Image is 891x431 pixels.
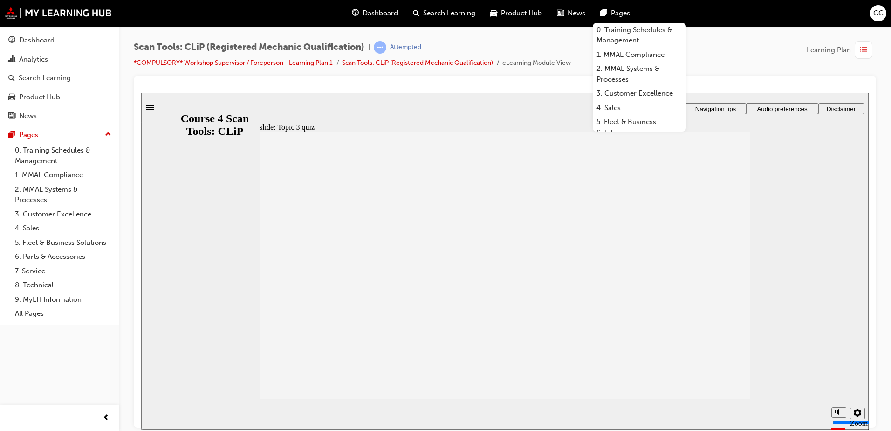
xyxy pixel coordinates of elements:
[490,7,497,19] span: car-icon
[691,326,751,334] input: volume
[11,264,115,278] a: 7. Service
[11,278,115,292] a: 8. Technical
[709,327,727,351] label: Zoom to fit
[593,62,686,86] a: 2. MMAL Systems & Processes
[11,250,115,264] a: 6. Parts & Accessories
[873,8,884,19] span: CC
[593,101,686,115] a: 4. Sales
[549,4,593,23] a: news-iconNews
[593,4,637,23] a: pages-iconPages
[4,107,115,125] a: News
[134,59,333,67] a: *COMPULSORY* Workshop Supervisor / Foreperson - Learning Plan 1
[593,23,686,48] a: 0. Training Schedules & Management
[690,314,705,325] button: Mute (Ctrl+Alt+M)
[4,32,115,49] a: Dashboard
[342,59,493,67] a: Scan Tools: CLiP (Registered Mechanic Qualification)
[870,5,886,21] button: CC
[19,111,37,121] div: News
[103,412,110,424] span: prev-icon
[4,70,115,87] a: Search Learning
[483,4,549,23] a: car-iconProduct Hub
[413,7,419,19] span: search-icon
[390,43,421,52] div: Attempted
[19,54,48,65] div: Analytics
[368,42,370,53] span: |
[554,13,595,20] span: Navigation tips
[11,182,115,207] a: 2. MMAL Systems & Processes
[344,4,405,23] a: guage-iconDashboard
[8,112,15,120] span: news-icon
[593,48,686,62] a: 1. MMAL Compliance
[19,92,60,103] div: Product Hub
[593,86,686,101] a: 3. Customer Excellence
[600,7,607,19] span: pages-icon
[8,56,15,64] span: chart-icon
[11,221,115,236] a: 4. Sales
[8,36,15,45] span: guage-icon
[105,129,111,141] span: up-icon
[405,4,483,23] a: search-iconSearch Learning
[423,8,475,19] span: Search Learning
[4,51,115,68] a: Analytics
[374,41,386,54] span: learningRecordVerb_ATTEMPT-icon
[568,8,585,19] span: News
[502,58,571,69] li: eLearning Module View
[11,207,115,222] a: 3. Customer Excellence
[8,131,15,139] span: pages-icon
[4,126,115,144] button: Pages
[501,8,542,19] span: Product Hub
[19,73,71,83] div: Search Learning
[11,236,115,250] a: 5. Fleet & Business Solutions
[352,7,359,19] span: guage-icon
[709,315,724,327] button: Settings
[4,89,115,106] a: Product Hub
[593,115,686,139] a: 5. Fleet & Business Solutions
[616,13,666,20] span: Audio preferences
[4,30,115,126] button: DashboardAnalyticsSearch LearningProduct HubNews
[11,168,115,182] a: 1. MMAL Compliance
[5,7,112,19] img: mmal
[19,35,55,46] div: Dashboard
[860,44,867,56] span: list-icon
[8,93,15,102] span: car-icon
[605,10,677,21] button: Audio preferences
[19,130,38,140] div: Pages
[363,8,398,19] span: Dashboard
[11,306,115,321] a: All Pages
[807,45,851,56] span: Learning Plan
[11,292,115,307] a: 9. MyLH Information
[611,8,630,19] span: Pages
[685,306,723,337] div: misc controls
[677,10,723,21] button: Disclaimer
[11,143,115,168] a: 0. Training Schedules & Management
[685,13,714,20] span: Disclaimer
[134,42,364,53] span: Scan Tools: CLiP (Registered Mechanic Qualification)
[557,7,564,19] span: news-icon
[807,41,876,59] button: Learning Plan
[544,10,605,21] button: Navigation tips
[8,74,15,83] span: search-icon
